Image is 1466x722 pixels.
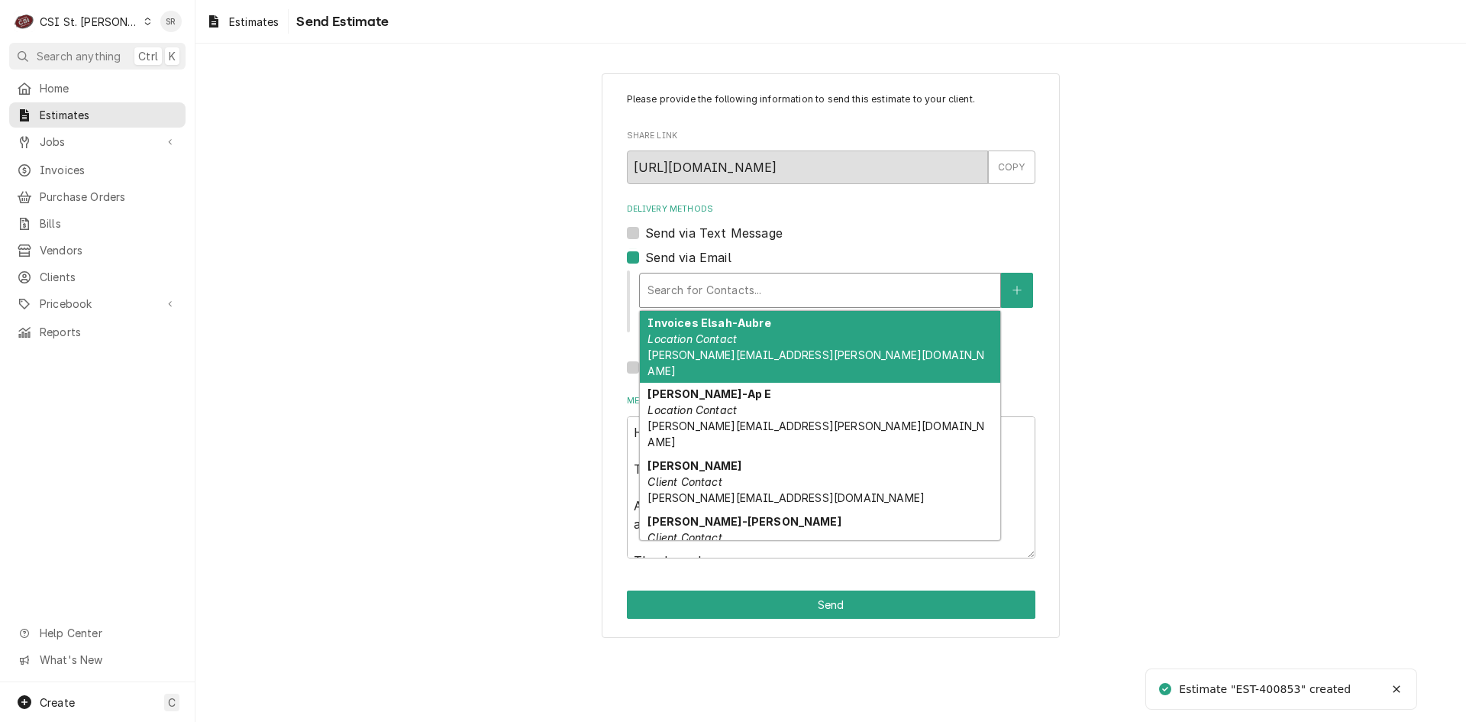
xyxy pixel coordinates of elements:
[627,203,1035,377] div: Delivery Methods
[627,395,1035,558] div: Message to Client
[627,130,1035,184] div: Share Link
[1179,682,1353,698] div: Estimate "EST-400853" created
[1012,285,1022,296] svg: Create New Contact
[200,9,285,34] a: Estimates
[627,130,1035,142] label: Share Link
[9,319,186,345] a: Reports
[40,296,155,312] span: Pricebook
[647,475,722,488] em: Client Contact
[627,416,1035,558] textarea: Hello, Thank you for choosing CSI! Attached is a quote for repairs. Please let us know when appro...
[9,211,186,236] a: Bills
[292,11,389,32] span: Send Estimate
[40,162,178,178] span: Invoices
[160,11,182,32] div: Stephani Roth's Avatar
[602,73,1060,639] div: Estimate Send
[627,591,1035,619] div: Button Group Row
[9,647,186,672] a: Go to What's New
[9,291,186,316] a: Go to Pricebook
[627,591,1035,619] div: Button Group
[40,269,178,285] span: Clients
[627,92,1035,106] p: Please provide the following information to send this estimate to your client.
[40,625,176,641] span: Help Center
[138,48,158,64] span: Ctrl
[40,324,178,340] span: Reports
[40,14,139,30] div: CSI St. [PERSON_NAME]
[229,14,279,30] span: Estimates
[647,348,984,377] span: [PERSON_NAME][EMAIL_ADDRESS][PERSON_NAME][DOMAIN_NAME]
[647,515,841,528] strong: [PERSON_NAME]-[PERSON_NAME]
[647,531,722,544] em: Client Contact
[9,238,186,263] a: Vendors
[627,591,1035,619] button: Send
[9,102,186,128] a: Estimates
[40,134,155,150] span: Jobs
[14,11,35,32] div: C
[1001,273,1033,308] button: Create New Contact
[627,203,1035,215] label: Delivery Methods
[14,11,35,32] div: CSI St. Louis's Avatar
[9,620,186,646] a: Go to Help Center
[40,652,176,668] span: What's New
[647,332,737,345] em: Location Contact
[627,92,1035,558] div: Estimate Send Form
[647,491,925,504] span: [PERSON_NAME][EMAIL_ADDRESS][DOMAIN_NAME]
[40,107,178,123] span: Estimates
[9,43,186,70] button: Search anythingCtrlK
[9,157,186,183] a: Invoices
[169,48,176,64] span: K
[647,419,984,448] span: [PERSON_NAME][EMAIL_ADDRESS][PERSON_NAME][DOMAIN_NAME]
[9,264,186,290] a: Clients
[9,76,186,101] a: Home
[645,248,731,267] label: Send via Email
[9,184,186,209] a: Purchase Orders
[627,395,1035,407] label: Message to Client
[160,11,182,32] div: SR
[40,215,178,231] span: Bills
[647,316,770,329] strong: Invoices Elsah-Aubre
[40,696,75,709] span: Create
[37,48,121,64] span: Search anything
[168,694,176,711] span: C
[40,242,178,258] span: Vendors
[40,189,178,205] span: Purchase Orders
[647,387,771,400] strong: [PERSON_NAME]-Ap E
[647,459,741,472] strong: [PERSON_NAME]
[9,129,186,154] a: Go to Jobs
[645,224,783,242] label: Send via Text Message
[988,151,1035,184] button: COPY
[40,80,178,96] span: Home
[647,403,737,416] em: Location Contact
